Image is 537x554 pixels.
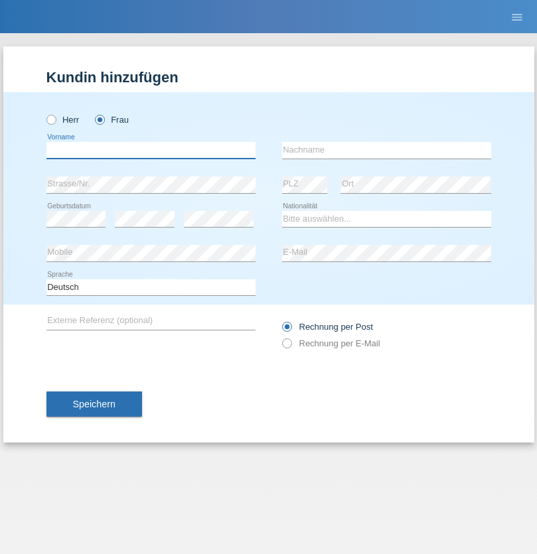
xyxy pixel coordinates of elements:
label: Herr [46,115,80,125]
input: Rechnung per E-Mail [282,338,291,355]
h1: Kundin hinzufügen [46,69,491,86]
span: Speichern [73,399,115,409]
a: menu [504,13,530,21]
label: Frau [95,115,129,125]
i: menu [510,11,524,24]
label: Rechnung per E-Mail [282,338,380,348]
input: Herr [46,115,55,123]
input: Rechnung per Post [282,322,291,338]
label: Rechnung per Post [282,322,373,332]
input: Frau [95,115,104,123]
button: Speichern [46,391,142,417]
